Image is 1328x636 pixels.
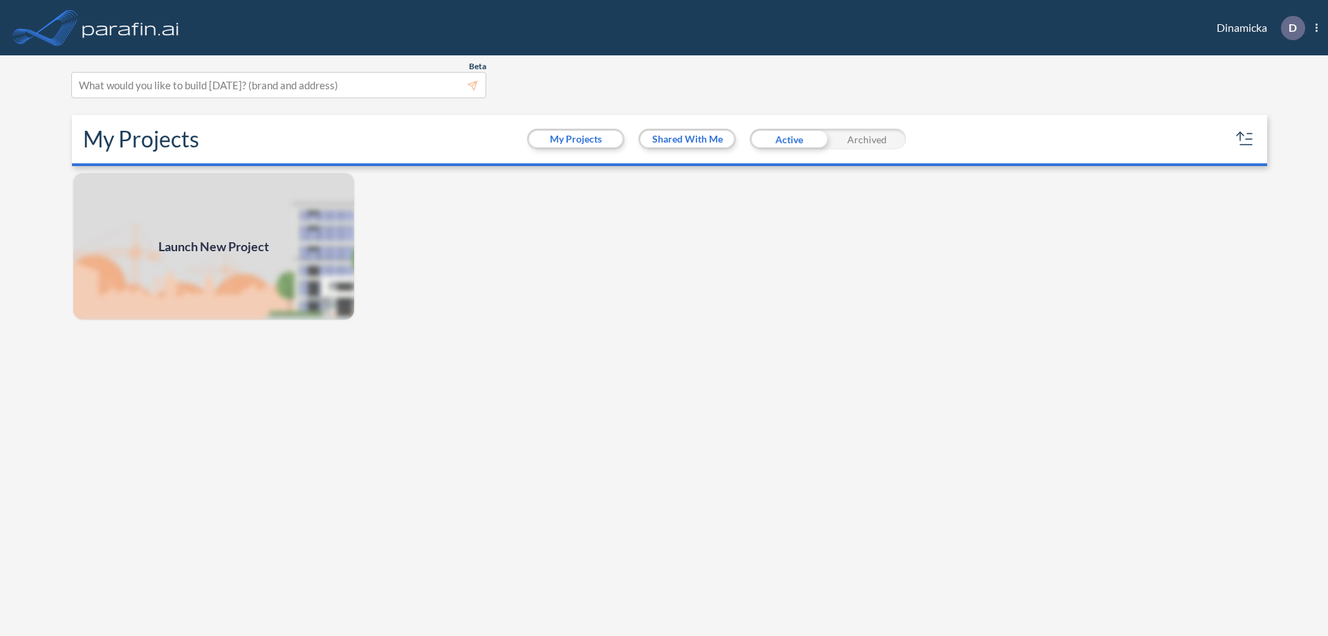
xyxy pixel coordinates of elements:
[72,172,356,321] img: add
[640,131,734,147] button: Shared With Me
[158,237,269,256] span: Launch New Project
[1196,16,1318,40] div: Dinamicka
[80,14,182,42] img: logo
[1234,128,1256,150] button: sort
[1289,21,1297,34] p: D
[750,129,828,149] div: Active
[83,126,199,152] h2: My Projects
[469,61,486,72] span: Beta
[828,129,906,149] div: Archived
[72,172,356,321] a: Launch New Project
[529,131,622,147] button: My Projects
